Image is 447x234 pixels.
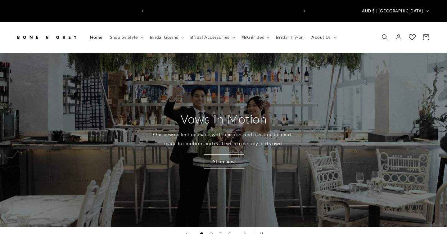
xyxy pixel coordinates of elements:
button: AUD $ | [GEOGRAPHIC_DATA] [358,5,431,17]
summary: Bridal Gowns [146,31,187,44]
img: Bone and Grey Bridal [16,30,78,44]
summary: #BGBrides [238,31,272,44]
span: Bridal Accessories [190,34,229,40]
p: Our new collection made with textures and freedom in mind - made for motion, and each with a melo... [150,130,297,148]
span: Home [90,34,102,40]
h2: Vows in Motion [180,111,267,127]
span: Bridal Try-on [276,34,304,40]
span: #BGBrides [242,34,264,40]
summary: Bridal Accessories [187,31,238,44]
a: Bone and Grey Bridal [13,28,80,47]
a: Bridal Try-on [272,31,308,44]
span: AUD $ | [GEOGRAPHIC_DATA] [362,8,423,14]
summary: Search [378,30,392,44]
summary: Shop by Style [106,31,146,44]
span: Shop by Style [110,34,138,40]
button: Next announcement [298,5,311,17]
span: About Us [311,34,331,40]
a: Shop new [203,154,244,169]
button: Previous announcement [136,5,149,17]
a: Home [86,31,106,44]
span: Bridal Gowns [150,34,178,40]
summary: About Us [308,31,339,44]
